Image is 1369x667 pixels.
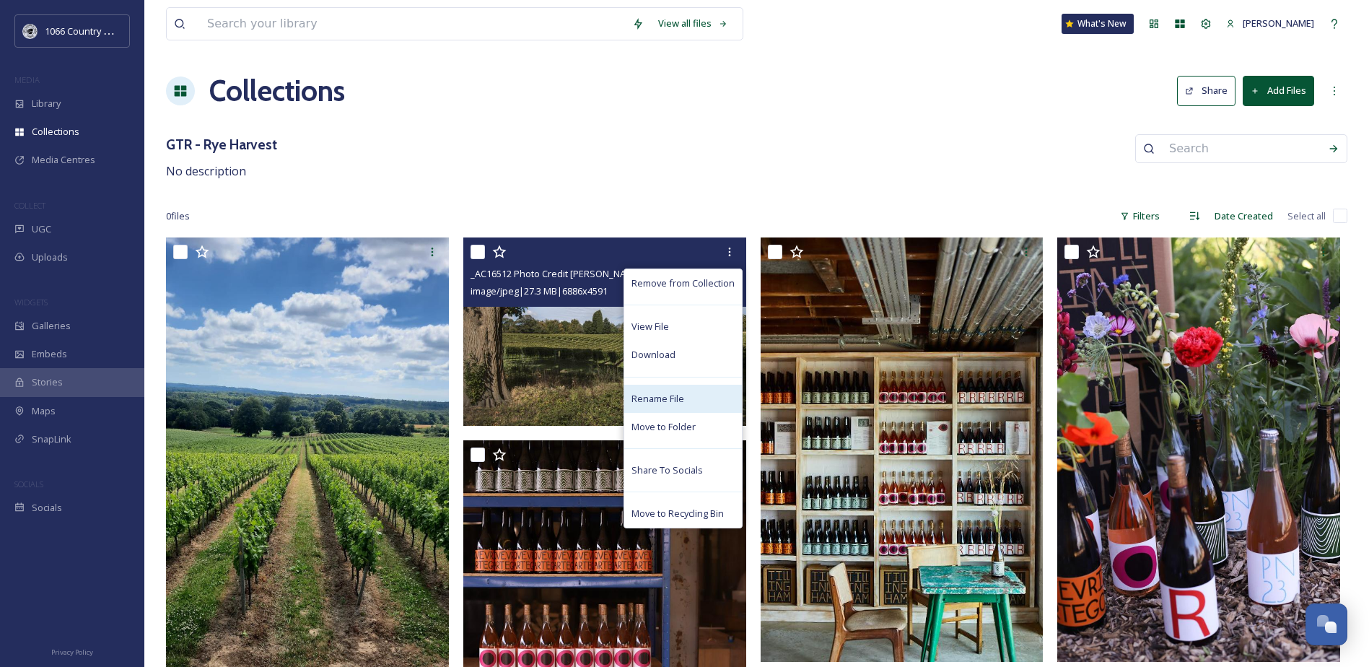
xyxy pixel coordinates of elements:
[32,125,79,139] span: Collections
[32,347,67,361] span: Embeds
[45,24,146,38] span: 1066 Country Marketing
[1207,202,1280,230] div: Date Created
[631,276,735,290] span: Remove from Collection
[14,297,48,308] span: WIDGETS
[631,348,675,362] span: Download
[209,69,345,113] a: Collections
[51,642,93,660] a: Privacy Policy
[32,501,62,515] span: Socials
[1305,603,1347,645] button: Open Chat
[51,648,93,657] span: Privacy Policy
[471,284,608,297] span: image/jpeg | 27.3 MB | 6886 x 4591
[32,319,71,333] span: Galleries
[166,134,277,155] h3: GTR - Rye Harvest
[1177,76,1235,105] button: Share
[1113,202,1167,230] div: Filters
[32,222,51,236] span: UGC
[14,74,40,85] span: MEDIA
[166,209,190,223] span: 0 file s
[651,9,735,38] a: View all files
[631,420,696,434] span: Move to Folder
[1243,17,1314,30] span: [PERSON_NAME]
[761,237,1044,662] img: JAA_9915.CR2.p.jpg
[14,200,45,211] span: COLLECT
[631,507,724,520] span: Move to Recycling Bin
[32,432,71,446] span: SnapLink
[32,97,61,110] span: Library
[463,237,746,427] img: _AC16512 Photo Credit Anthony Cullen©.jpg
[1243,76,1314,105] button: Add Files
[166,163,246,179] span: No description
[14,479,43,489] span: SOCIALS
[32,153,95,167] span: Media Centres
[32,375,63,389] span: Stories
[631,320,669,333] span: View File
[32,404,56,418] span: Maps
[1057,237,1340,662] img: BeccaDavidsonNewWine2023.jpg
[1287,209,1326,223] span: Select all
[631,392,684,406] span: Rename File
[23,24,38,38] img: logo_footerstamp.png
[631,463,703,477] span: Share To Socials
[1162,133,1321,165] input: Search
[1062,14,1134,34] a: What's New
[200,8,625,40] input: Search your library
[1219,9,1321,38] a: [PERSON_NAME]
[471,267,665,280] span: _AC16512 Photo Credit [PERSON_NAME]©.jpg
[32,250,68,264] span: Uploads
